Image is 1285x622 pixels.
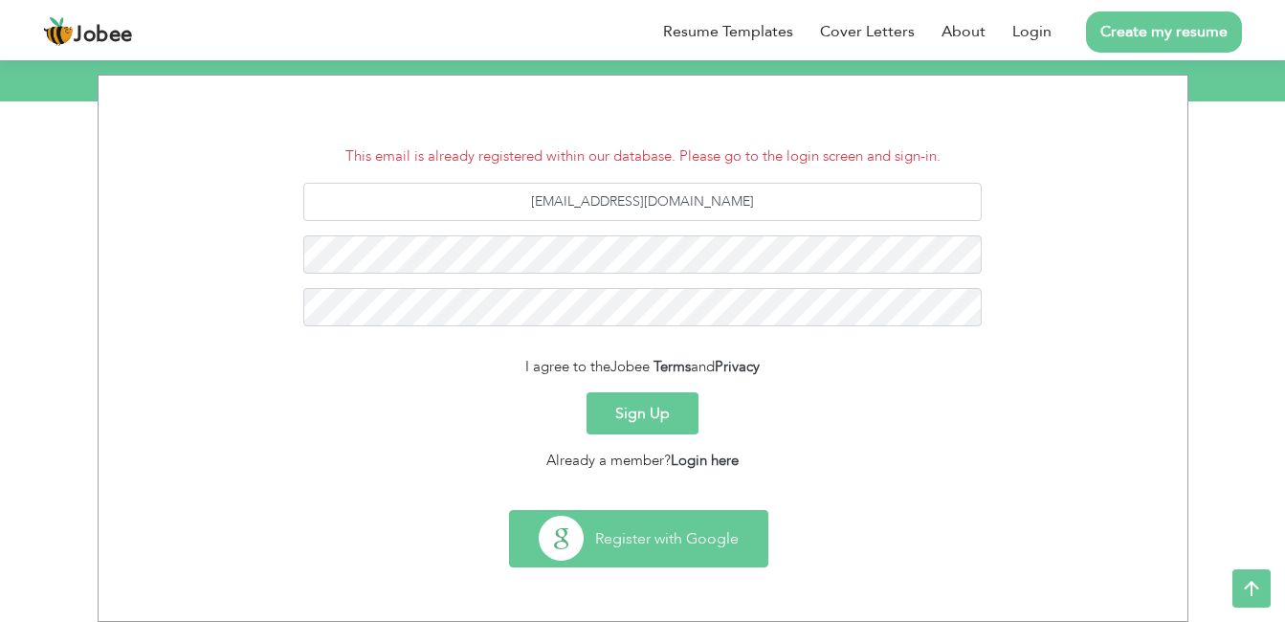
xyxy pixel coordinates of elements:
a: Cover Letters [820,20,915,43]
a: Jobee [43,16,133,47]
a: Create my resume [1086,11,1242,53]
button: Register with Google [510,511,767,566]
li: This email is already registered within our database. Please go to the login screen and sign-in. [113,145,1173,167]
img: jobee.io [43,16,74,47]
a: Privacy [715,357,760,376]
a: Resume Templates [663,20,793,43]
span: Jobee [74,25,133,46]
span: Jobee [610,357,650,376]
a: About [942,20,986,43]
div: Already a member? [113,450,1173,472]
a: Login [1012,20,1052,43]
div: I agree to the and [113,356,1173,378]
a: Terms [654,357,691,376]
input: Email [303,183,982,221]
button: Sign Up [587,392,698,434]
a: Login here [671,451,739,470]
